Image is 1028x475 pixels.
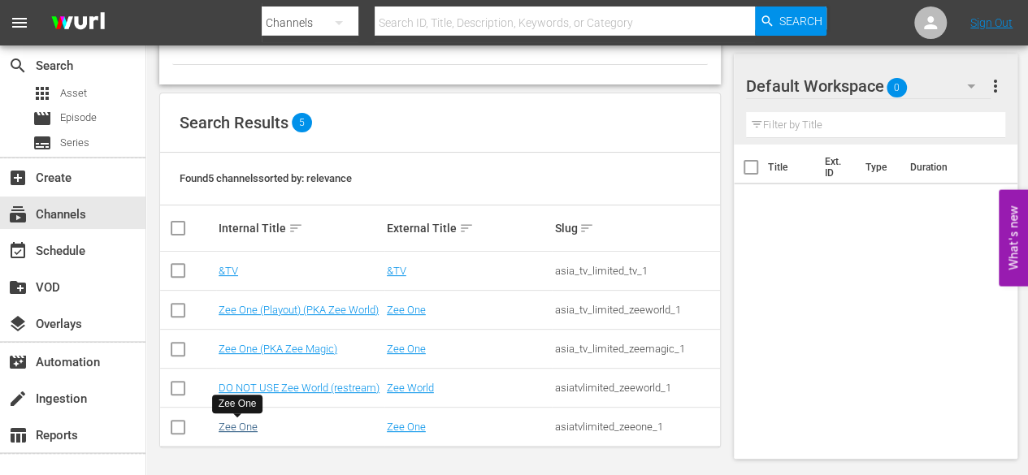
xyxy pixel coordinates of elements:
[779,6,822,36] span: Search
[219,265,238,277] a: &TV
[39,4,117,42] img: ans4CAIJ8jUAAAAAAAAAAAAAAAAAAAAAAAAgQb4GAAAAAAAAAAAAAAAAAAAAAAAAJMjXAAAAAAAAAAAAAAAAAAAAAAAAgAT5G...
[8,314,28,334] span: Overlays
[887,71,907,105] span: 0
[60,85,87,101] span: Asset
[986,67,1005,106] button: more_vert
[554,382,718,394] div: asiatvlimited_zeeworld_1
[815,145,856,190] th: Ext. ID
[755,6,826,36] button: Search
[900,145,998,190] th: Duration
[8,168,28,188] span: Create
[459,221,474,235] span: sort
[180,113,288,132] span: Search Results
[554,304,718,316] div: asia_tv_limited_zeeworld_1
[292,113,312,132] span: 5
[8,205,28,224] span: Channels
[219,218,382,238] div: Internal Title
[387,382,434,394] a: Zee World
[180,172,352,184] span: Found 5 channels sorted by: relevance
[387,304,426,316] a: Zee One
[856,145,900,190] th: Type
[288,221,303,235] span: sort
[8,389,28,408] span: Ingestion
[8,425,28,445] span: Reports
[579,221,594,235] span: sort
[219,304,379,316] a: Zee One (Playout) (PKA Zee World)
[387,343,426,355] a: Zee One
[554,421,718,433] div: asiatvlimited_zeeone_1
[387,265,406,277] a: &TV
[8,352,28,372] span: Automation
[33,109,52,128] span: Episode
[999,189,1028,286] button: Open Feedback Widget
[8,241,28,261] span: Schedule
[33,133,52,153] span: Series
[219,421,258,433] a: Zee One
[219,382,380,394] a: DO NOT USE Zee World (restream)
[10,13,29,32] span: menu
[387,421,426,433] a: Zee One
[8,56,28,76] span: Search
[219,343,337,355] a: Zee One (PKA Zee Magic)
[986,76,1005,96] span: more_vert
[554,343,718,355] div: asia_tv_limited_zeemagic_1
[554,265,718,277] div: asia_tv_limited_tv_1
[60,110,97,126] span: Episode
[387,218,550,238] div: External Title
[60,135,89,151] span: Series
[554,218,718,238] div: Slug
[33,84,52,103] span: Asset
[8,278,28,297] span: VOD
[768,145,815,190] th: Title
[746,63,990,109] div: Default Workspace
[970,16,1013,29] a: Sign Out
[219,397,257,411] div: Zee One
